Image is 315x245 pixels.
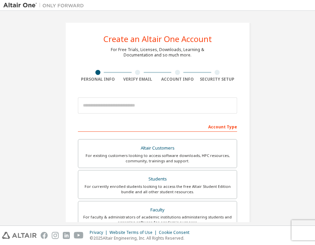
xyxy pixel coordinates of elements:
[74,232,84,239] img: youtube.svg
[109,230,159,235] div: Website Terms of Use
[157,77,197,82] div: Account Info
[41,232,48,239] img: facebook.svg
[111,47,204,58] div: For Free Trials, Licenses, Downloads, Learning & Documentation and so much more.
[3,2,87,9] img: Altair One
[82,153,233,164] div: For existing customers looking to access software downloads, HPC resources, community, trainings ...
[52,232,59,239] img: instagram.svg
[78,121,237,132] div: Account Type
[90,230,109,235] div: Privacy
[159,230,193,235] div: Cookie Consent
[118,77,158,82] div: Verify Email
[82,174,233,184] div: Students
[103,35,212,43] div: Create an Altair One Account
[90,235,193,241] p: © 2025 Altair Engineering, Inc. All Rights Reserved.
[82,144,233,153] div: Altair Customers
[78,77,118,82] div: Personal Info
[82,205,233,215] div: Faculty
[63,232,70,239] img: linkedin.svg
[2,232,37,239] img: altair_logo.svg
[197,77,237,82] div: Security Setup
[82,184,233,195] div: For currently enrolled students looking to access the free Altair Student Edition bundle and all ...
[82,214,233,225] div: For faculty & administrators of academic institutions administering students and accessing softwa...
